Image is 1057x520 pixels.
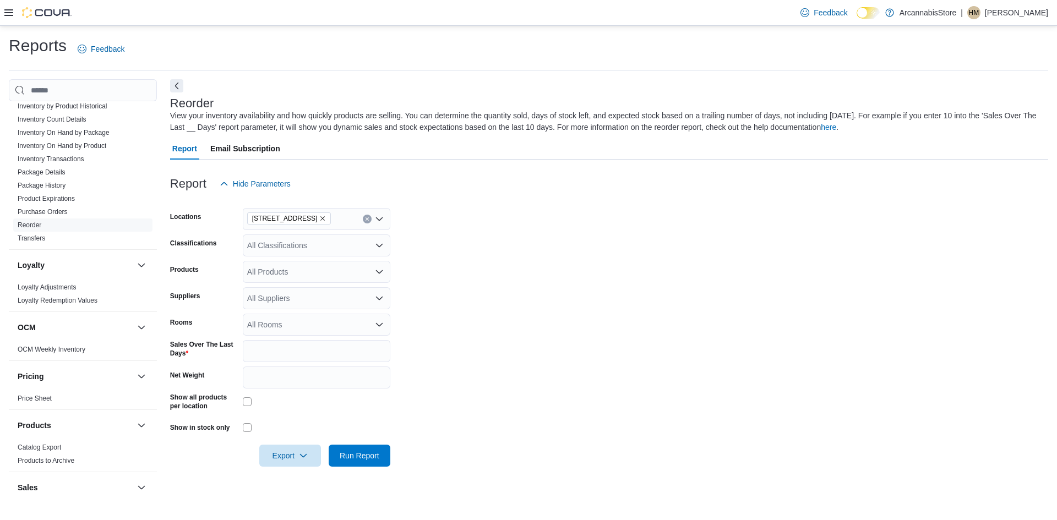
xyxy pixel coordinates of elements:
span: Transfers [18,234,45,243]
a: Package Details [18,168,66,176]
a: Package History [18,182,66,189]
a: Purchase Orders [18,208,68,216]
button: Remove 2267 Kingsway - 450548 from selection in this group [319,215,326,222]
a: Inventory Count Details [18,116,86,123]
span: Email Subscription [210,138,280,160]
button: Run Report [329,445,390,467]
span: Package History [18,181,66,190]
span: HM [969,6,979,19]
label: Classifications [170,239,217,248]
a: Reorder [18,221,41,229]
button: Loyalty [18,260,133,271]
span: Loyalty Adjustments [18,283,77,292]
h3: Reorder [170,97,214,110]
label: Net Weight [170,371,204,380]
button: Open list of options [375,215,384,223]
div: Loyalty [9,281,157,311]
div: Inventory [9,86,157,249]
h1: Reports [9,35,67,57]
label: Show all products per location [170,393,238,410]
a: Product Expirations [18,195,75,202]
p: | [961,6,963,19]
a: Inventory On Hand by Product [18,142,106,150]
button: Products [135,419,148,432]
a: Products to Archive [18,457,74,464]
h3: Sales [18,482,38,493]
h3: Report [170,177,206,190]
div: OCM [9,343,157,360]
label: Suppliers [170,292,200,300]
span: Products to Archive [18,456,74,465]
a: Inventory by Product Historical [18,102,107,110]
span: Loyalty Redemption Values [18,296,97,305]
span: Inventory On Hand by Product [18,141,106,150]
h3: Pricing [18,371,43,382]
a: Feedback [796,2,852,24]
span: Feedback [814,7,847,18]
span: Report [172,138,197,160]
button: Open list of options [375,267,384,276]
button: Open list of options [375,241,384,250]
label: Products [170,265,199,274]
span: Inventory Count Details [18,115,86,124]
span: Product Expirations [18,194,75,203]
span: Export [266,445,314,467]
button: Export [259,445,321,467]
button: OCM [135,321,148,334]
span: 2267 Kingsway - 450548 [247,212,331,225]
a: Loyalty Adjustments [18,283,77,291]
button: Clear input [363,215,372,223]
a: Catalog Export [18,444,61,451]
span: Purchase Orders [18,207,68,216]
span: [STREET_ADDRESS] [252,213,318,224]
a: here [821,123,836,132]
button: Open list of options [375,320,384,329]
span: Price Sheet [18,394,52,403]
a: Inventory On Hand by Package [18,129,110,136]
h3: OCM [18,322,36,333]
span: Hide Parameters [233,178,291,189]
button: Next [170,79,183,92]
a: Feedback [73,38,129,60]
button: Pricing [135,370,148,383]
button: Sales [135,481,148,494]
div: Pricing [9,392,157,409]
span: Inventory On Hand by Package [18,128,110,137]
span: Catalog Export [18,443,61,452]
h3: Products [18,420,51,431]
button: Hide Parameters [215,173,295,195]
span: OCM Weekly Inventory [18,345,85,354]
p: ArcannabisStore [900,6,957,19]
div: Henrique Merzari [967,6,980,19]
a: Inventory Transactions [18,155,84,163]
span: Feedback [91,43,124,54]
span: Package Details [18,168,66,177]
input: Dark Mode [857,7,880,19]
button: Sales [18,482,133,493]
a: Transfers [18,234,45,242]
button: Open list of options [375,294,384,303]
label: Locations [170,212,201,221]
span: Run Report [340,450,379,461]
span: Inventory by Product Historical [18,102,107,111]
a: Price Sheet [18,395,52,402]
button: Products [18,420,133,431]
label: Show in stock only [170,423,230,432]
label: Rooms [170,318,193,327]
button: OCM [18,322,133,333]
button: Pricing [18,371,133,382]
h3: Loyalty [18,260,45,271]
div: Products [9,441,157,472]
p: [PERSON_NAME] [985,6,1048,19]
button: Loyalty [135,259,148,272]
a: Loyalty Redemption Values [18,297,97,304]
img: Cova [22,7,72,18]
div: View your inventory availability and how quickly products are selling. You can determine the quan... [170,110,1043,133]
a: OCM Weekly Inventory [18,346,85,353]
label: Sales Over The Last Days [170,340,238,358]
